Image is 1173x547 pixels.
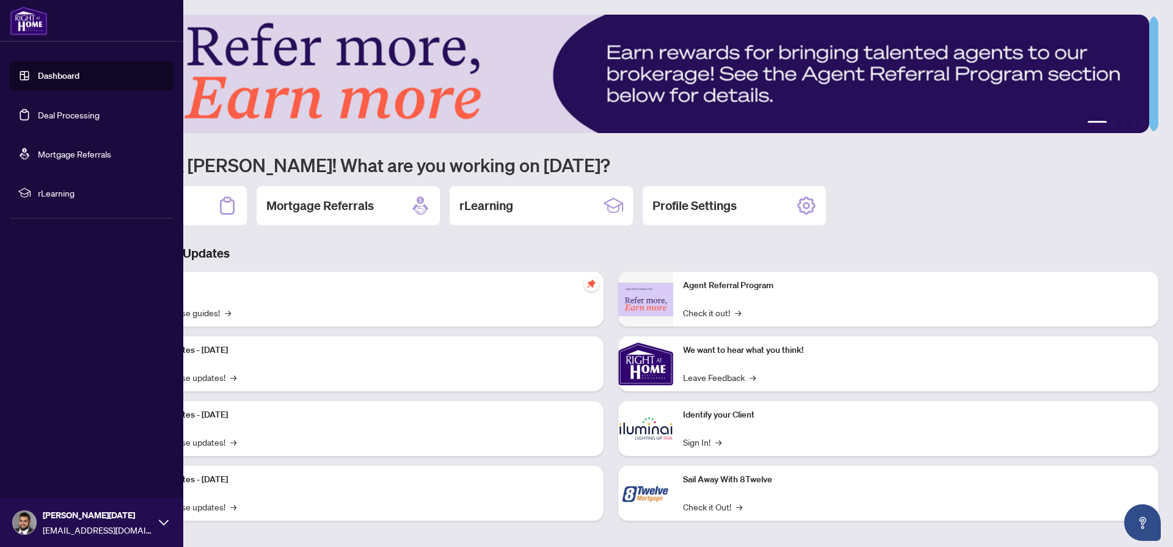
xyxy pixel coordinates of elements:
[43,523,153,537] span: [EMAIL_ADDRESS][DOMAIN_NAME]
[225,306,231,319] span: →
[64,245,1158,262] h3: Brokerage & Industry Updates
[1087,121,1107,126] button: 1
[618,401,673,456] img: Identify your Client
[618,283,673,316] img: Agent Referral Program
[38,186,165,200] span: rLearning
[38,109,100,120] a: Deal Processing
[750,371,756,384] span: →
[64,153,1158,176] h1: Welcome back [PERSON_NAME]! What are you working on [DATE]?
[230,500,236,513] span: →
[683,435,722,449] a: Sign In!→
[266,197,374,214] h2: Mortgage Referrals
[10,6,48,35] img: logo
[38,70,79,81] a: Dashboard
[584,277,599,291] span: pushpin
[13,511,36,534] img: Profile Icon
[1112,121,1117,126] button: 2
[683,473,1149,487] p: Sail Away With 8Twelve
[128,344,594,357] p: Platform Updates - [DATE]
[128,279,594,292] p: Self-Help
[715,435,722,449] span: →
[683,344,1149,357] p: We want to hear what you think!
[618,466,673,521] img: Sail Away With 8Twelve
[43,509,153,522] span: [PERSON_NAME][DATE]
[38,148,111,159] a: Mortgage Referrals
[683,408,1149,422] p: Identify your Client
[683,371,756,384] a: Leave Feedback→
[652,197,737,214] h2: Profile Settings
[1124,504,1161,541] button: Open asap
[683,306,741,319] a: Check it out!→
[1141,121,1146,126] button: 5
[1131,121,1136,126] button: 4
[459,197,513,214] h2: rLearning
[230,435,236,449] span: →
[128,408,594,422] p: Platform Updates - [DATE]
[736,500,742,513] span: →
[683,500,742,513] a: Check it Out!→
[64,15,1149,133] img: Slide 0
[735,306,741,319] span: →
[683,279,1149,292] p: Agent Referral Program
[1122,121,1127,126] button: 3
[618,336,673,391] img: We want to hear what you think!
[230,371,236,384] span: →
[128,473,594,487] p: Platform Updates - [DATE]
